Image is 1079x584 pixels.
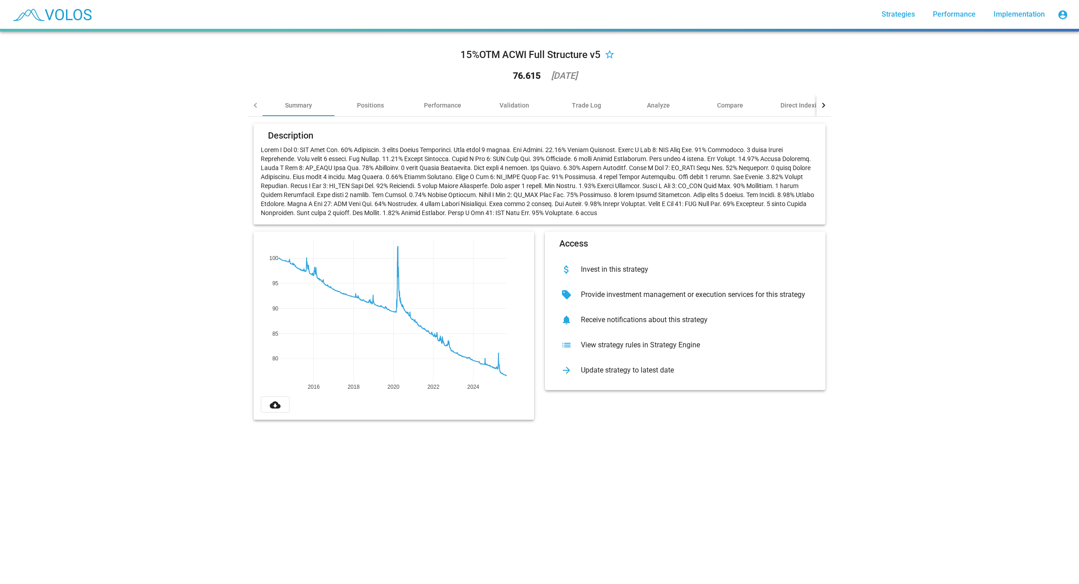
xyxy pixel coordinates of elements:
[882,10,915,18] span: Strategies
[994,10,1045,18] span: Implementation
[717,101,743,110] div: Compare
[7,3,96,26] img: blue_transparent.png
[874,6,922,22] a: Strategies
[285,101,312,110] div: Summary
[559,363,574,377] mat-icon: arrow_forward
[926,6,983,22] a: Performance
[572,101,601,110] div: Trade Log
[513,71,540,80] div: 76.615
[270,400,281,410] mat-icon: cloud_download
[574,290,811,299] div: Provide investment management or execution services for this strategy
[559,338,574,352] mat-icon: list
[268,131,313,140] mat-card-title: Description
[424,101,461,110] div: Performance
[574,265,811,274] div: Invest in this strategy
[460,48,601,62] div: 15%OTM ACWI Full Structure v5
[574,341,811,350] div: View strategy rules in Strategy Engine
[357,101,384,110] div: Positions
[552,358,818,383] button: Update strategy to latest date
[552,307,818,332] button: Receive notifications about this strategy
[986,6,1052,22] a: Implementation
[552,332,818,358] button: View strategy rules in Strategy Engine
[604,50,615,61] mat-icon: star_border
[248,117,831,427] summary: DescriptionLorem I Dol 0: SIT Amet Con. 60% Adipiscin. 3 elits Doeius Temporinci. Utla etdol 9 ma...
[1057,9,1068,20] mat-icon: account_circle
[552,257,818,282] button: Invest in this strategy
[559,288,574,302] mat-icon: sell
[261,145,818,217] p: Lorem I Dol 0: SIT Amet Con. 60% Adipiscin. 3 elits Doeius Temporinci. Utla etdol 9 magnaa. Eni A...
[559,239,588,248] mat-card-title: Access
[780,101,824,110] div: Direct Indexing
[552,282,818,307] button: Provide investment management or execution services for this strategy
[647,101,670,110] div: Analyze
[574,366,811,375] div: Update strategy to latest date
[933,10,976,18] span: Performance
[551,71,577,80] div: [DATE]
[499,101,529,110] div: Validation
[559,313,574,327] mat-icon: notifications
[574,315,811,324] div: Receive notifications about this strategy
[559,262,574,277] mat-icon: attach_money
